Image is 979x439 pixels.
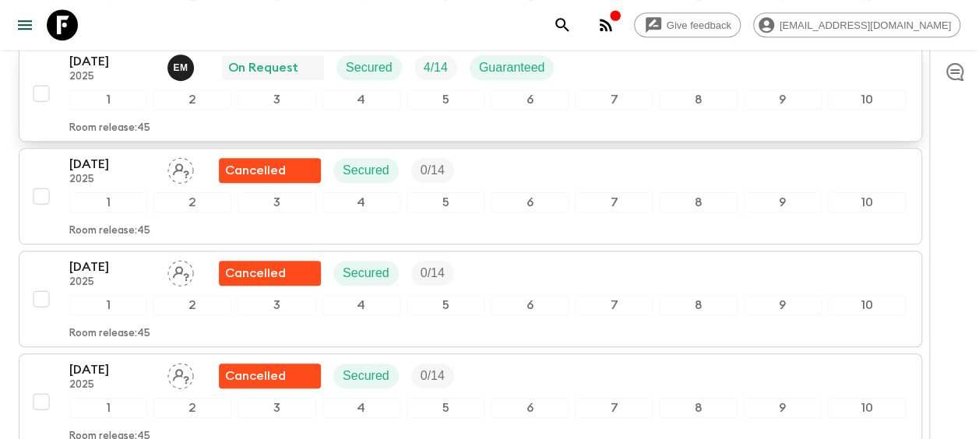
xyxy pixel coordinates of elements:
[343,264,389,283] p: Secured
[69,398,147,418] div: 1
[333,363,399,388] div: Secured
[575,398,653,418] div: 7
[771,19,960,31] span: [EMAIL_ADDRESS][DOMAIN_NAME]
[219,158,321,183] div: Flash Pack cancellation
[69,52,155,71] p: [DATE]
[407,295,484,315] div: 5
[69,328,150,340] p: Room release: 45
[69,90,147,110] div: 1
[744,90,822,110] div: 9
[167,54,197,81] button: EM
[322,192,400,212] div: 4
[421,161,445,180] p: 0 / 14
[69,71,155,83] p: 2025
[69,276,155,289] p: 2025
[575,295,653,315] div: 7
[167,162,194,174] span: Assign pack leader
[411,158,454,183] div: Trip Fill
[219,261,321,286] div: Flash Pack cancellation
[219,363,321,388] div: Flash Pack cancellation
[658,19,740,31] span: Give feedback
[69,379,155,392] p: 2025
[69,155,155,174] p: [DATE]
[69,360,155,379] p: [DATE]
[167,265,194,277] span: Assign pack leader
[9,9,40,40] button: menu
[491,192,569,212] div: 6
[659,90,737,110] div: 8
[828,295,906,315] div: 10
[225,161,286,180] p: Cancelled
[744,295,822,315] div: 9
[634,12,741,37] a: Give feedback
[659,192,737,212] div: 8
[575,192,653,212] div: 7
[424,58,448,77] p: 4 / 14
[69,192,147,212] div: 1
[228,58,298,77] p: On Request
[69,295,147,315] div: 1
[407,192,484,212] div: 5
[575,90,653,110] div: 7
[225,367,286,385] p: Cancelled
[343,367,389,385] p: Secured
[153,90,231,110] div: 2
[238,90,315,110] div: 3
[69,122,150,135] p: Room release: 45
[153,192,231,212] div: 2
[744,398,822,418] div: 9
[411,261,454,286] div: Trip Fill
[225,264,286,283] p: Cancelled
[69,225,150,237] p: Room release: 45
[322,90,400,110] div: 4
[407,398,484,418] div: 5
[153,295,231,315] div: 2
[322,295,400,315] div: 4
[153,398,231,418] div: 2
[659,295,737,315] div: 8
[407,90,484,110] div: 5
[479,58,545,77] p: Guaranteed
[69,258,155,276] p: [DATE]
[414,55,457,80] div: Trip Fill
[346,58,393,77] p: Secured
[753,12,960,37] div: [EMAIL_ADDRESS][DOMAIN_NAME]
[547,9,578,40] button: search adventures
[69,174,155,186] p: 2025
[491,295,569,315] div: 6
[173,61,188,74] p: E M
[491,398,569,418] div: 6
[238,398,315,418] div: 3
[491,90,569,110] div: 6
[167,367,194,380] span: Assign pack leader
[322,398,400,418] div: 4
[744,192,822,212] div: 9
[343,161,389,180] p: Secured
[333,158,399,183] div: Secured
[333,261,399,286] div: Secured
[828,90,906,110] div: 10
[19,45,922,142] button: [DATE]2025Emanuel MunisiOn RequestSecuredTrip FillGuaranteed12345678910Room release:45
[828,192,906,212] div: 10
[19,148,922,244] button: [DATE]2025Assign pack leaderFlash Pack cancellationSecuredTrip Fill12345678910Room release:45
[19,251,922,347] button: [DATE]2025Assign pack leaderFlash Pack cancellationSecuredTrip Fill12345678910Room release:45
[167,59,197,72] span: Emanuel Munisi
[238,192,315,212] div: 3
[828,398,906,418] div: 10
[336,55,402,80] div: Secured
[659,398,737,418] div: 8
[421,264,445,283] p: 0 / 14
[421,367,445,385] p: 0 / 14
[411,363,454,388] div: Trip Fill
[238,295,315,315] div: 3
